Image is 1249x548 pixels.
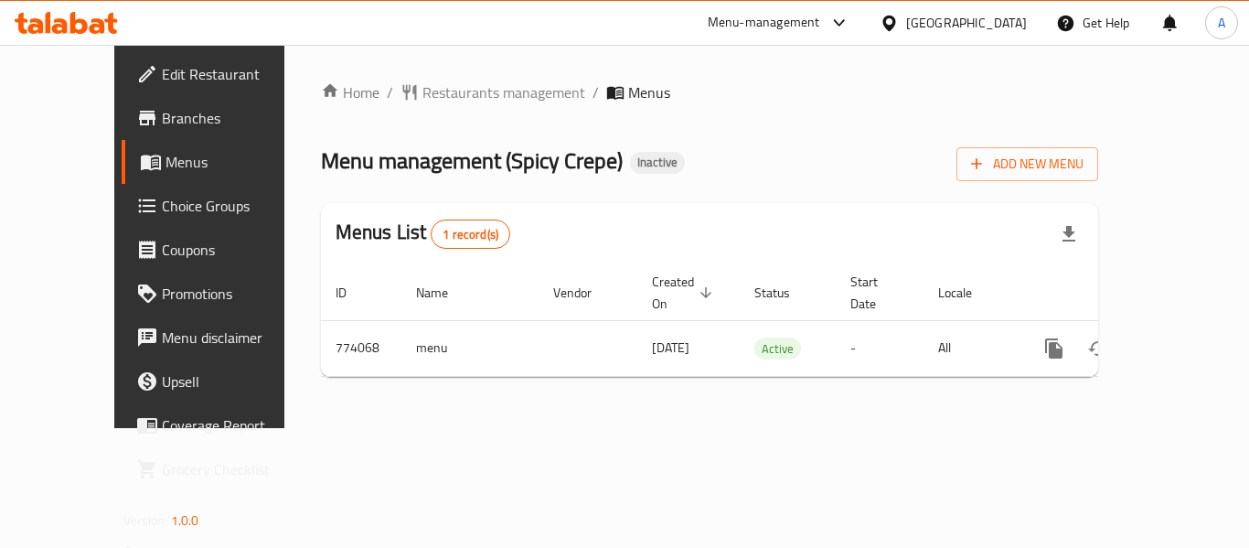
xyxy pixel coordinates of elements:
[122,140,323,184] a: Menus
[401,320,539,376] td: menu
[956,147,1098,181] button: Add New Menu
[162,371,308,392] span: Upsell
[321,320,401,376] td: 774068
[336,282,370,304] span: ID
[971,153,1084,176] span: Add New Menu
[122,184,323,228] a: Choice Groups
[321,81,1099,103] nav: breadcrumb
[1076,327,1120,371] button: Change Status
[1018,265,1222,321] th: Actions
[122,403,323,447] a: Coverage Report
[165,151,308,173] span: Menus
[162,107,308,129] span: Branches
[906,13,1027,33] div: [GEOGRAPHIC_DATA]
[122,96,323,140] a: Branches
[122,316,323,360] a: Menu disclaimer
[432,226,509,243] span: 1 record(s)
[387,81,393,103] li: /
[123,509,168,532] span: Version:
[628,81,670,103] span: Menus
[652,336,689,360] span: [DATE]
[592,81,599,103] li: /
[836,320,923,376] td: -
[431,220,510,249] div: Total records count
[1047,212,1091,256] div: Export file
[336,219,510,249] h2: Menus List
[122,447,323,491] a: Grocery Checklist
[171,509,199,532] span: 1.0.0
[162,458,308,480] span: Grocery Checklist
[708,12,820,34] div: Menu-management
[162,327,308,349] span: Menu disclaimer
[754,338,801,360] div: Active
[938,282,996,304] span: Locale
[162,239,308,261] span: Coupons
[321,140,623,181] span: Menu management ( Spicy Crepe )
[630,152,685,174] div: Inactive
[162,414,308,436] span: Coverage Report
[923,320,1018,376] td: All
[162,63,308,85] span: Edit Restaurant
[162,283,308,305] span: Promotions
[1032,327,1076,371] button: more
[321,81,379,103] a: Home
[321,265,1222,377] table: enhanced table
[422,81,585,103] span: Restaurants management
[754,282,814,304] span: Status
[553,282,615,304] span: Vendor
[122,228,323,272] a: Coupons
[652,271,718,315] span: Created On
[122,272,323,316] a: Promotions
[630,155,685,170] span: Inactive
[400,81,585,103] a: Restaurants management
[122,52,323,96] a: Edit Restaurant
[162,195,308,217] span: Choice Groups
[754,338,801,360] span: Active
[1218,13,1225,33] span: A
[416,282,472,304] span: Name
[122,360,323,403] a: Upsell
[850,271,902,315] span: Start Date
